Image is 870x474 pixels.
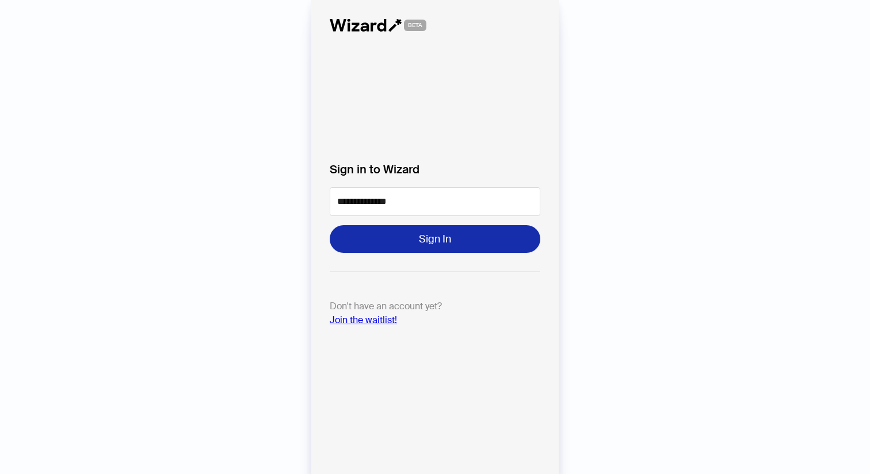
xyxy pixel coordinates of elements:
[330,299,540,327] p: Don't have an account yet?
[404,20,426,31] span: BETA
[330,161,540,178] label: Sign in to Wizard
[330,314,397,326] a: Join the waitlist!
[330,225,540,253] button: Sign In
[419,232,451,246] span: Sign In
